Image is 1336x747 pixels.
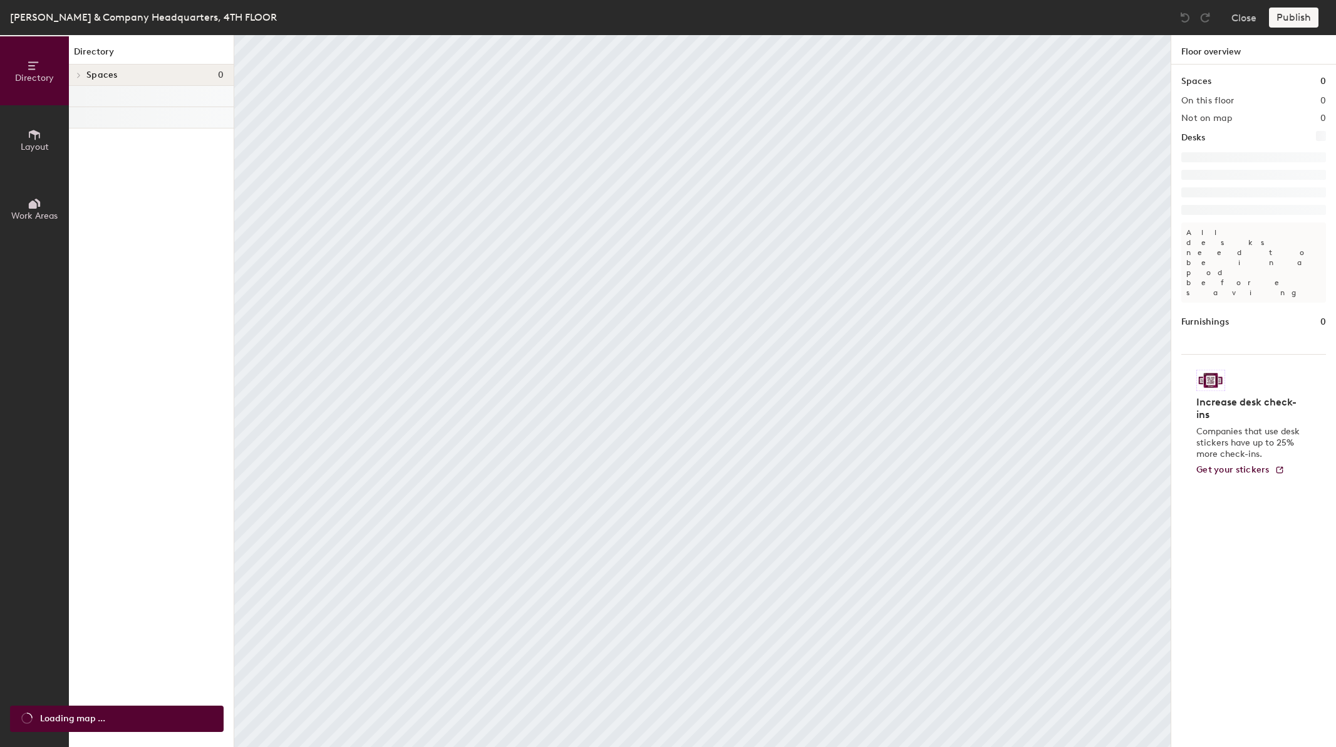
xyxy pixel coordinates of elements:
[1199,11,1211,24] img: Redo
[21,142,49,152] span: Layout
[1181,315,1229,329] h1: Furnishings
[1196,426,1303,460] p: Companies that use desk stickers have up to 25% more check-ins.
[40,712,105,726] span: Loading map ...
[1181,131,1205,145] h1: Desks
[1171,35,1336,65] h1: Floor overview
[1320,96,1326,106] h2: 0
[1196,396,1303,421] h4: Increase desk check-ins
[1231,8,1256,28] button: Close
[86,70,118,80] span: Spaces
[1181,222,1326,303] p: All desks need to be in a pod before saving
[234,35,1171,747] canvas: Map
[1320,75,1326,88] h1: 0
[1320,315,1326,329] h1: 0
[1196,464,1270,475] span: Get your stickers
[11,211,58,221] span: Work Areas
[1181,96,1235,106] h2: On this floor
[69,45,234,65] h1: Directory
[1320,113,1326,123] h2: 0
[218,70,224,80] span: 0
[1181,113,1232,123] h2: Not on map
[1196,465,1285,476] a: Get your stickers
[15,73,54,83] span: Directory
[10,9,277,25] div: [PERSON_NAME] & Company Headquarters, 4TH FLOOR
[1179,11,1191,24] img: Undo
[1196,370,1225,391] img: Sticker logo
[1181,75,1211,88] h1: Spaces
